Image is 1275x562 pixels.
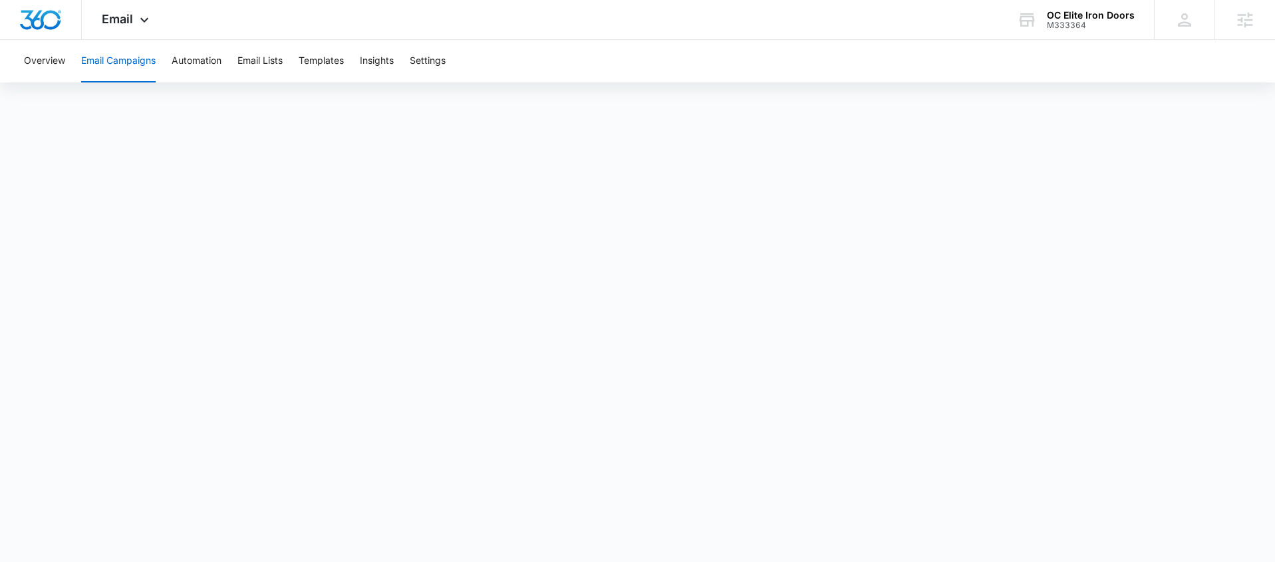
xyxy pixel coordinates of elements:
button: Settings [410,40,446,82]
button: Overview [24,40,65,82]
button: Email Lists [237,40,283,82]
div: account name [1047,10,1135,21]
button: Insights [360,40,394,82]
div: account id [1047,21,1135,30]
span: Email [102,12,133,26]
button: Templates [299,40,344,82]
button: Email Campaigns [81,40,156,82]
button: Automation [172,40,221,82]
